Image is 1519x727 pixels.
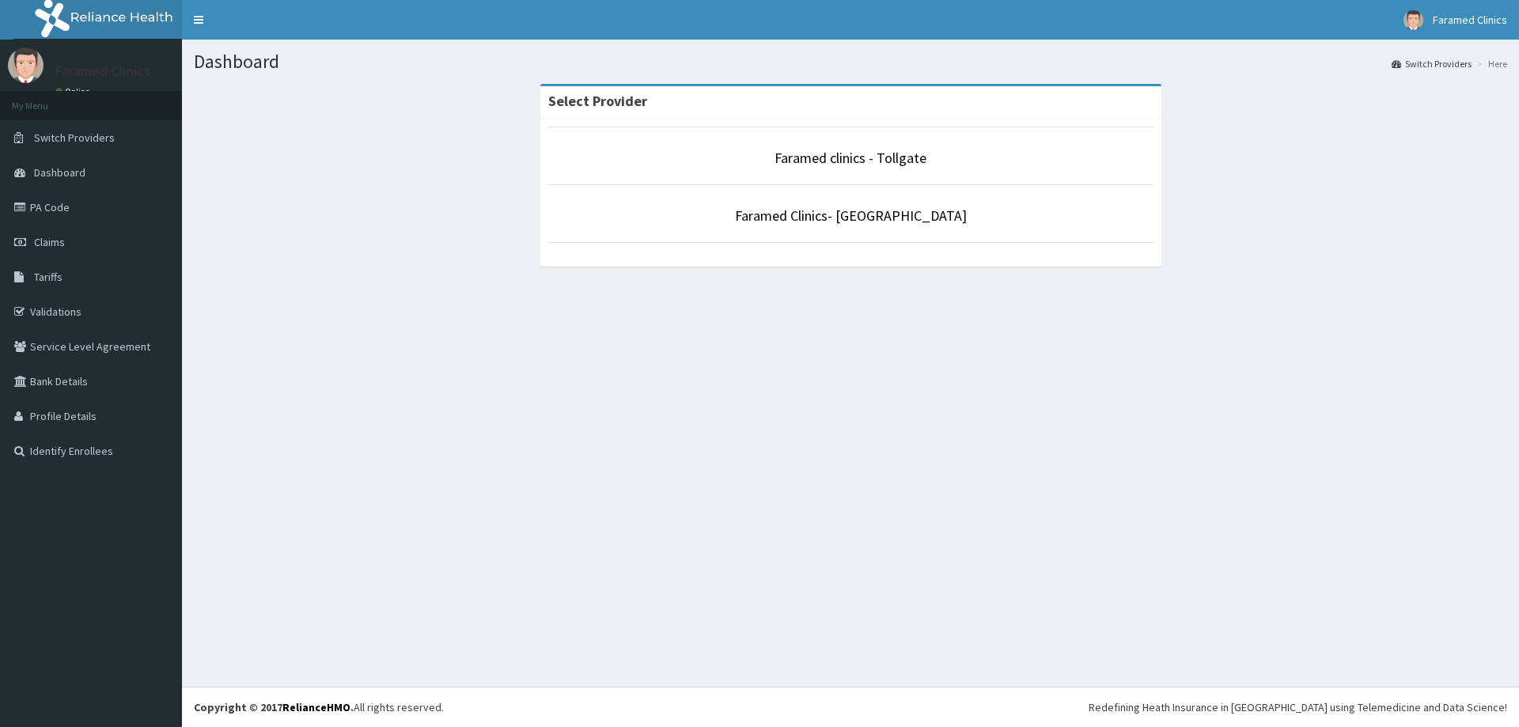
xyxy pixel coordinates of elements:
[1392,57,1472,70] a: Switch Providers
[34,235,65,249] span: Claims
[735,206,967,225] a: Faramed Clinics- [GEOGRAPHIC_DATA]
[34,270,63,284] span: Tariffs
[55,64,150,78] p: Faramed Clinics
[182,687,1519,727] footer: All rights reserved.
[34,131,115,145] span: Switch Providers
[8,47,44,83] img: User Image
[194,700,354,714] strong: Copyright © 2017 .
[548,92,647,110] strong: Select Provider
[282,700,350,714] a: RelianceHMO
[34,165,85,180] span: Dashboard
[1473,57,1507,70] li: Here
[1433,13,1507,27] span: Faramed Clinics
[775,149,926,167] a: Faramed clinics - Tollgate
[55,86,93,97] a: Online
[1089,699,1507,715] div: Redefining Heath Insurance in [GEOGRAPHIC_DATA] using Telemedicine and Data Science!
[1403,10,1423,30] img: User Image
[194,51,1507,72] h1: Dashboard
